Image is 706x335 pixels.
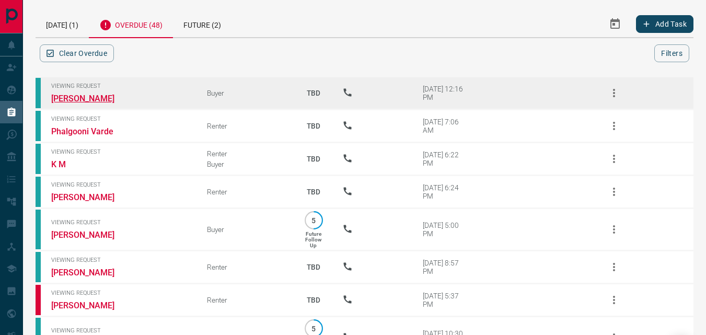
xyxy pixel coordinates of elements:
[173,10,232,37] div: Future (2)
[51,192,130,202] a: [PERSON_NAME]
[300,253,327,281] p: TBD
[51,327,191,334] span: Viewing Request
[89,10,173,38] div: Overdue (48)
[51,148,191,155] span: Viewing Request
[300,286,327,314] p: TBD
[36,177,41,207] div: condos.ca
[207,149,285,158] div: Renter
[207,188,285,196] div: Renter
[654,44,689,62] button: Filters
[36,285,41,315] div: property.ca
[603,11,628,37] button: Select Date Range
[36,252,41,282] div: condos.ca
[36,111,41,141] div: condos.ca
[51,257,191,263] span: Viewing Request
[207,225,285,234] div: Buyer
[207,160,285,168] div: Buyer
[207,263,285,271] div: Renter
[423,259,467,275] div: [DATE] 8:57 PM
[51,290,191,296] span: Viewing Request
[310,216,318,224] p: 5
[51,159,130,169] a: K M
[207,296,285,304] div: Renter
[423,183,467,200] div: [DATE] 6:24 PM
[36,210,41,249] div: condos.ca
[51,126,130,136] a: Phalgooni Varde
[300,112,327,140] p: TBD
[207,122,285,130] div: Renter
[51,83,191,89] span: Viewing Request
[36,144,41,174] div: condos.ca
[636,15,693,33] button: Add Task
[300,79,327,107] p: TBD
[423,221,467,238] div: [DATE] 5:00 PM
[40,44,114,62] button: Clear Overdue
[36,78,41,108] div: condos.ca
[51,94,130,103] a: [PERSON_NAME]
[51,268,130,278] a: [PERSON_NAME]
[51,230,130,240] a: [PERSON_NAME]
[305,231,321,248] p: Future Follow Up
[310,325,318,332] p: 5
[423,118,467,134] div: [DATE] 7:06 AM
[51,301,130,310] a: [PERSON_NAME]
[300,178,327,206] p: TBD
[423,151,467,167] div: [DATE] 6:22 PM
[207,89,285,97] div: Buyer
[423,292,467,308] div: [DATE] 5:37 PM
[36,10,89,37] div: [DATE] (1)
[423,85,467,101] div: [DATE] 12:16 PM
[51,219,191,226] span: Viewing Request
[51,181,191,188] span: Viewing Request
[300,145,327,173] p: TBD
[51,115,191,122] span: Viewing Request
